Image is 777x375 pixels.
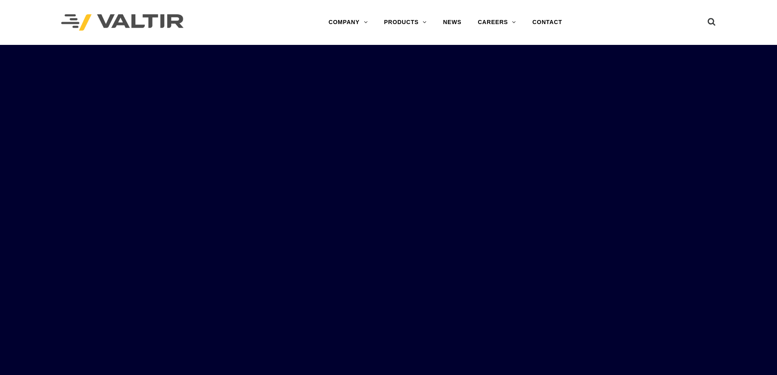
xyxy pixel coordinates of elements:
a: COMPANY [320,14,376,31]
a: PRODUCTS [376,14,435,31]
a: CAREERS [469,14,524,31]
a: CONTACT [524,14,570,31]
img: Valtir [61,14,184,31]
a: NEWS [435,14,469,31]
